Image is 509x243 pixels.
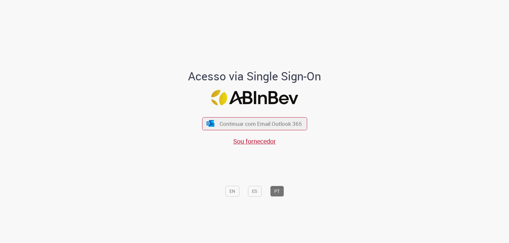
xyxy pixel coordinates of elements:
button: ES [248,186,261,197]
button: EN [225,186,239,197]
button: PT [270,186,284,197]
img: Logo ABInBev [211,90,298,105]
span: Continuar com Email Outlook 365 [220,120,302,127]
h1: Acesso via Single Sign-On [166,70,343,83]
a: Sou fornecedor [233,137,276,145]
img: ícone Azure/Microsoft 360 [206,120,215,127]
button: ícone Azure/Microsoft 360 Continuar com Email Outlook 365 [202,117,307,130]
